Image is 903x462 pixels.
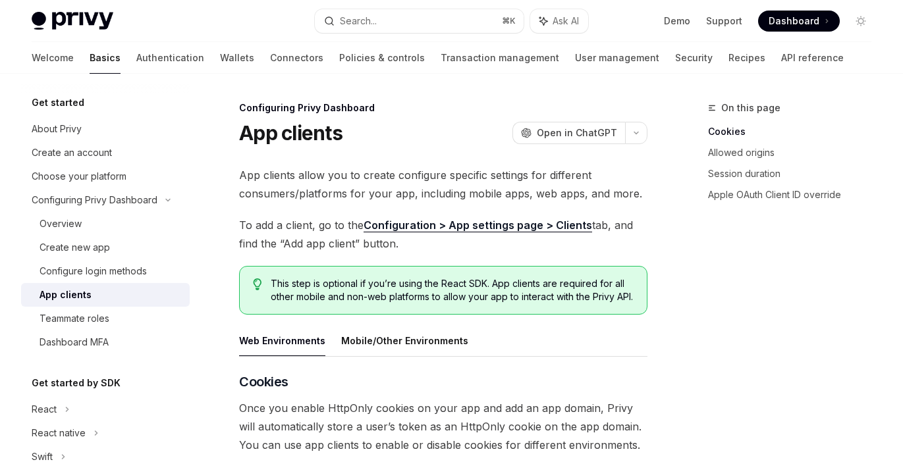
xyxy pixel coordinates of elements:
a: Choose your platform [21,165,190,188]
span: App clients allow you to create configure specific settings for different consumers/platforms for... [239,166,647,203]
h5: Get started by SDK [32,375,121,391]
span: Once you enable HttpOnly cookies on your app and add an app domain, Privy will automatically stor... [239,399,647,454]
a: About Privy [21,117,190,141]
div: Overview [40,216,82,232]
a: Recipes [728,42,765,74]
div: Configuring Privy Dashboard [32,192,157,208]
a: API reference [781,42,844,74]
button: Ask AI [530,9,588,33]
div: Search... [340,13,377,29]
div: About Privy [32,121,82,137]
div: Teammate roles [40,311,109,326]
div: App clients [40,287,92,303]
a: Demo [664,14,690,28]
a: Wallets [220,42,254,74]
span: ⌘ K [502,16,516,26]
a: User management [575,42,659,74]
a: Allowed origins [708,142,882,163]
span: To add a client, go to the tab, and find the “Add app client” button. [239,216,647,253]
div: Create an account [32,145,112,161]
span: Open in ChatGPT [537,126,617,140]
div: React [32,401,57,417]
a: App clients [21,283,190,307]
a: Create new app [21,236,190,259]
a: Dashboard MFA [21,330,190,354]
a: Welcome [32,42,74,74]
a: Policies & controls [339,42,425,74]
div: Configuring Privy Dashboard [239,101,647,115]
span: Cookies [239,372,288,391]
div: Configure login methods [40,263,147,279]
a: Support [706,14,742,28]
span: This step is optional if you’re using the React SDK. App clients are required for all other mobil... [271,277,634,303]
a: Basics [90,42,121,74]
a: Security [675,42,713,74]
span: Ask AI [553,14,579,28]
a: Apple OAuth Client ID override [708,184,882,205]
span: On this page [721,100,780,116]
button: Web Environments [239,325,325,356]
a: Teammate roles [21,307,190,330]
div: Choose your platform [32,168,126,184]
a: Configuration > App settings page > Clients [364,218,592,232]
a: Dashboard [758,11,840,32]
a: Authentication [136,42,204,74]
div: Create new app [40,240,110,255]
a: Session duration [708,163,882,184]
span: Dashboard [769,14,819,28]
img: light logo [32,12,113,30]
button: Search...⌘K [315,9,523,33]
a: Transaction management [441,42,559,74]
button: Mobile/Other Environments [341,325,468,356]
div: React native [32,425,86,441]
a: Cookies [708,121,882,142]
a: Overview [21,212,190,236]
h5: Get started [32,95,84,111]
h1: App clients [239,121,342,145]
button: Toggle dark mode [850,11,871,32]
button: Open in ChatGPT [512,122,625,144]
a: Connectors [270,42,323,74]
div: Dashboard MFA [40,334,109,350]
a: Configure login methods [21,259,190,283]
svg: Tip [253,278,262,290]
a: Create an account [21,141,190,165]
